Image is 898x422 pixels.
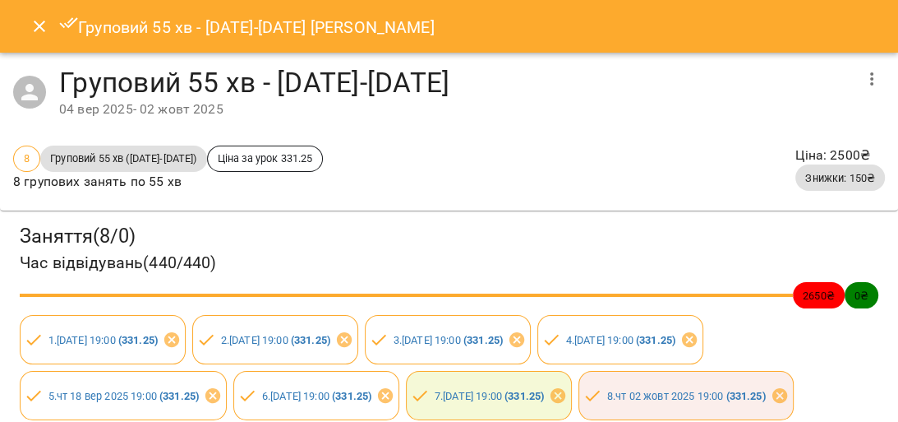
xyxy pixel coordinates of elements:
span: Груповий 55 хв ([DATE]-[DATE]) [40,151,206,166]
b: ( 331.25 ) [504,390,544,402]
a: 4.[DATE] 19:00 (331.25) [566,334,675,346]
a: 7.[DATE] 19:00 (331.25) [435,390,544,402]
div: 3.[DATE] 19:00 (331.25) [365,315,531,364]
h4: Груповий 55 хв - [DATE]-[DATE] [59,66,852,100]
div: 5.чт 18 вер 2025 19:00 (331.25) [20,371,227,420]
a: 1.[DATE] 19:00 (331.25) [48,334,158,346]
div: 4.[DATE] 19:00 (331.25) [537,315,703,364]
h3: Заняття ( 8 / 0 ) [20,224,878,249]
a: 8.чт 02 жовт 2025 19:00 (331.25) [607,390,766,402]
div: 2.[DATE] 19:00 (331.25) [192,315,358,364]
a: 3.[DATE] 19:00 (331.25) [394,334,503,346]
button: Close [20,7,59,46]
span: Ціна за урок 331.25 [208,151,323,166]
p: 8 групових занять по 55 хв [13,172,323,192]
b: ( 331.25 ) [332,390,371,402]
span: 8 [14,151,39,166]
a: 2.[DATE] 19:00 (331.25) [221,334,330,346]
a: 5.чт 18 вер 2025 19:00 (331.25) [48,390,200,402]
div: 7.[DATE] 19:00 (331.25) [406,371,572,420]
h4: Час відвідувань ( 440 / 440 ) [20,250,878,276]
span: 2650 ₴ [793,288,845,304]
b: ( 331.25 ) [463,334,503,346]
b: ( 331.25 ) [118,334,158,346]
div: 1.[DATE] 19:00 (331.25) [20,315,186,364]
b: ( 331.25 ) [636,334,675,346]
b: ( 331.25 ) [291,334,330,346]
b: ( 331.25 ) [159,390,199,402]
span: 0 ₴ [845,288,878,304]
div: 8.чт 02 жовт 2025 19:00 (331.25) [578,371,793,420]
div: 6.[DATE] 19:00 (331.25) [233,371,399,420]
div: 04 вер 2025 - 02 жовт 2025 [59,100,852,119]
h6: Груповий 55 хв - [DATE]-[DATE] [PERSON_NAME] [59,13,435,40]
a: 6.[DATE] 19:00 (331.25) [262,390,371,402]
span: Знижки: 150₴ [795,170,885,186]
b: ( 331.25 ) [725,390,765,402]
p: Ціна : 2500 ₴ [795,146,885,165]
